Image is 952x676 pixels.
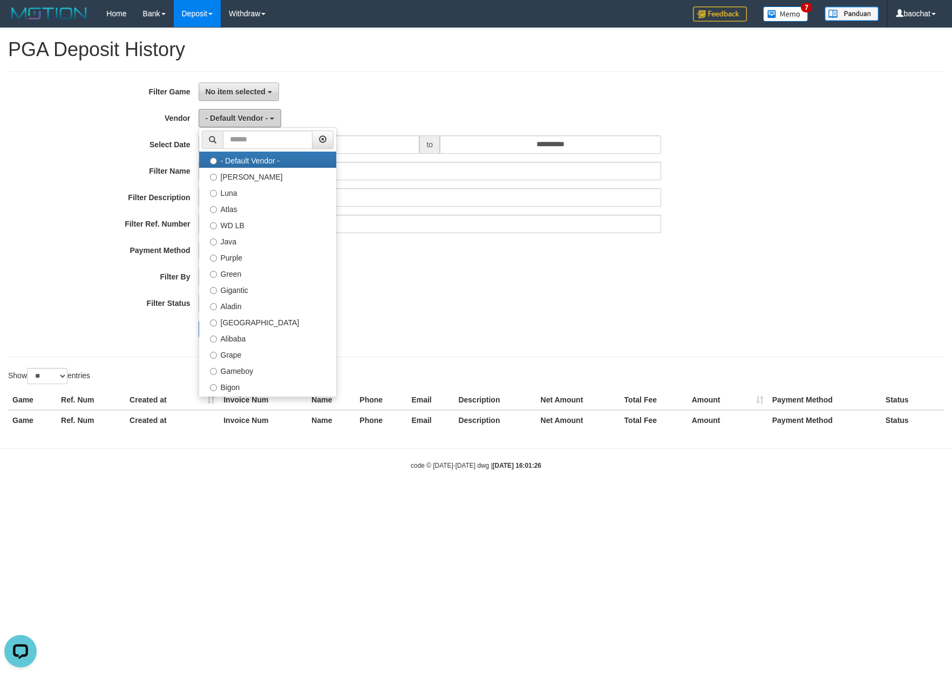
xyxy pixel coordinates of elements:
label: Purple [199,249,336,265]
th: Email [407,390,454,410]
span: No item selected [206,87,266,96]
th: Amount [688,390,768,410]
input: Gigantic [210,287,217,294]
label: Java [199,233,336,249]
label: Gigantic [199,281,336,297]
th: Ref. Num [57,390,125,410]
th: Email [407,410,454,430]
th: Net Amount [536,390,620,410]
th: Invoice Num [219,390,307,410]
th: Amount [688,410,768,430]
th: Created at [125,390,219,410]
img: panduan.png [825,6,879,21]
th: Total Fee [620,410,688,430]
th: Phone [355,410,407,430]
th: Name [307,410,355,430]
th: Status [881,410,944,430]
input: WD LB [210,222,217,229]
th: Game [8,410,57,430]
img: Feedback.jpg [693,6,747,22]
label: Alibaba [199,330,336,346]
th: Game [8,390,57,410]
th: Description [454,390,536,410]
input: Green [210,271,217,278]
label: Show entries [8,368,90,384]
button: - Default Vendor - [199,109,282,127]
label: WD LB [199,216,336,233]
th: Ref. Num [57,410,125,430]
img: Button%20Memo.svg [763,6,808,22]
input: Luna [210,190,217,197]
input: Grape [210,352,217,359]
span: to [419,135,440,154]
label: Grape [199,346,336,362]
label: Aladin [199,297,336,313]
label: Gameboy [199,362,336,378]
th: Payment Method [768,410,881,430]
span: 7 [801,3,812,12]
th: Phone [355,390,407,410]
label: [PERSON_NAME] [199,168,336,184]
th: Total Fee [620,390,688,410]
th: Created at [125,410,219,430]
button: Open LiveChat chat widget [4,4,37,37]
input: Gameboy [210,368,217,375]
label: [GEOGRAPHIC_DATA] [199,313,336,330]
strong: [DATE] 16:01:26 [493,462,541,469]
label: Luna [199,184,336,200]
th: Payment Method [768,390,881,410]
small: code © [DATE]-[DATE] dwg | [411,462,541,469]
input: [PERSON_NAME] [210,174,217,181]
th: Invoice Num [219,410,307,430]
th: Name [307,390,355,410]
input: Bigon [210,384,217,391]
label: Allstar [199,394,336,411]
select: Showentries [27,368,67,384]
img: MOTION_logo.png [8,5,90,22]
label: - Default Vendor - [199,152,336,168]
input: Atlas [210,206,217,213]
input: Alibaba [210,336,217,343]
input: - Default Vendor - [210,158,217,165]
input: Aladin [210,303,217,310]
th: Status [881,390,944,410]
input: Java [210,238,217,245]
label: Atlas [199,200,336,216]
span: - Default Vendor - [206,114,268,122]
h1: PGA Deposit History [8,39,944,60]
input: [GEOGRAPHIC_DATA] [210,319,217,326]
label: Bigon [199,378,336,394]
button: No item selected [199,83,279,101]
input: Purple [210,255,217,262]
th: Net Amount [536,410,620,430]
th: Description [454,410,536,430]
label: Green [199,265,336,281]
